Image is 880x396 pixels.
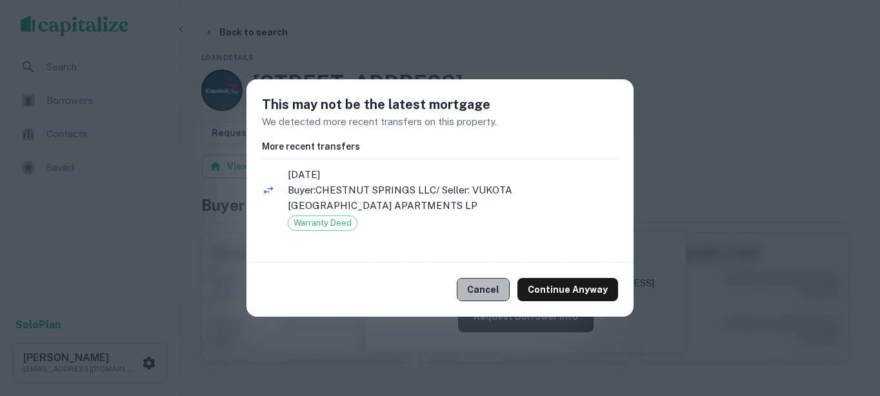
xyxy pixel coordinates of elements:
button: Continue Anyway [517,278,618,301]
span: Warranty Deed [288,217,357,230]
button: Cancel [457,278,510,301]
div: Warranty Deed [288,215,357,231]
iframe: Chat Widget [815,293,880,355]
span: [DATE] [288,167,618,183]
p: Buyer: CHESTNUT SPRINGS LLC / Seller: VUKOTA [GEOGRAPHIC_DATA] APARTMENTS LP [288,183,618,213]
p: We detected more recent transfers on this property. [262,114,618,130]
h5: This may not be the latest mortgage [262,95,618,114]
h6: More recent transfers [262,139,618,153]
